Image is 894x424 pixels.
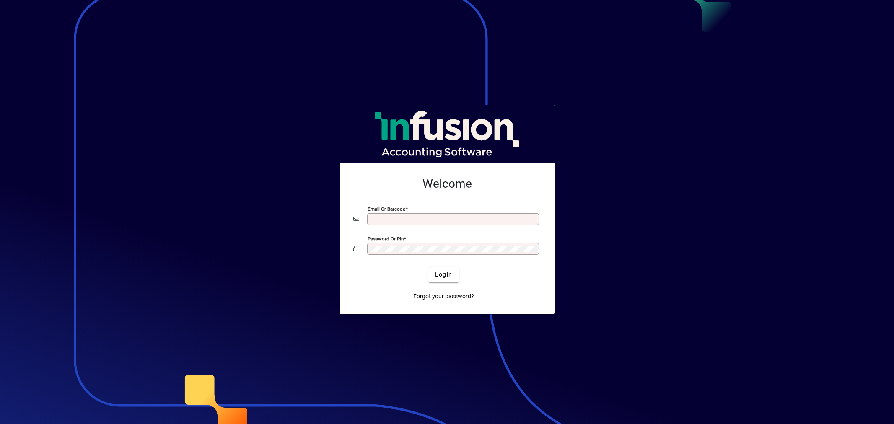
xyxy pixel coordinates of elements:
[428,267,459,282] button: Login
[435,270,452,279] span: Login
[368,235,404,241] mat-label: Password or Pin
[353,177,541,191] h2: Welcome
[368,206,405,212] mat-label: Email or Barcode
[410,289,477,304] a: Forgot your password?
[413,292,474,301] span: Forgot your password?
